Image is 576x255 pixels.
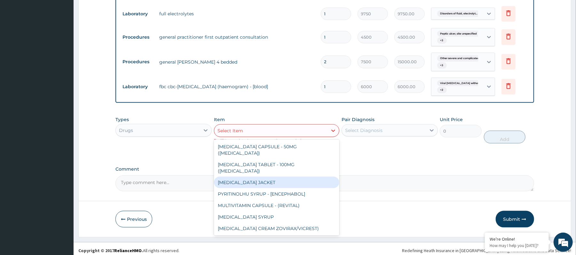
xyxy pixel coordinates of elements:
[114,248,142,253] a: RelianceHMO
[214,223,339,234] div: [MEDICAL_DATA] CREAM ZOVIRAX/VICREST)
[214,177,339,188] div: [MEDICAL_DATA] JACKET
[119,31,156,43] td: Procedures
[437,11,481,17] span: Disorders of fluid, electrolyt...
[490,243,544,248] p: How may I help you today?
[119,127,133,134] div: Drugs
[214,234,339,252] div: [MEDICAL_DATA] + [MEDICAL_DATA] SUSP-525MG/5ML(MALDOX)
[3,174,122,197] textarea: Type your message and hit 'Enter'
[214,116,225,123] label: Item
[437,87,447,93] span: + 2
[12,32,26,48] img: d_794563401_company_1708531726252_794563401
[496,211,534,228] button: Submit
[119,8,156,20] td: Laboratory
[37,81,88,145] span: We're online!
[119,81,156,93] td: Laboratory
[437,31,480,37] span: Peptic ulcer, site unspecified
[105,3,120,19] div: Minimize live chat window
[33,36,107,44] div: Chat with us now
[214,211,339,223] div: [MEDICAL_DATA] SYRUP
[115,166,534,172] label: Comment
[437,80,499,87] span: Viral [MEDICAL_DATA] without mention o...
[119,56,156,68] td: Procedures
[214,188,339,200] div: PYRITINOLHU SYRUP - [ENCEPHABOL]
[342,116,375,123] label: Pair Diagnosis
[115,211,152,228] button: Previous
[484,131,526,143] button: Add
[214,141,339,159] div: [MEDICAL_DATA] CAPSULE - 50MG ([MEDICAL_DATA])
[217,127,243,134] div: Select Item
[437,37,447,44] span: + 3
[214,159,339,177] div: [MEDICAL_DATA] TABLET - 100MG ([MEDICAL_DATA])
[156,7,317,20] td: full electrolytes
[156,56,317,68] td: general [PERSON_NAME] 4 bedded
[402,247,571,254] div: Redefining Heath Insurance in [GEOGRAPHIC_DATA] using Telemedicine and Data Science!
[78,248,143,253] strong: Copyright © 2017 .
[156,31,317,43] td: general practitioner first outpatient consultation
[490,236,544,242] div: We're Online!
[437,55,487,62] span: Other severe and complicated P...
[214,200,339,211] div: MULTIVITAMIN CAPSULE - (REVITAL)
[440,116,463,123] label: Unit Price
[437,62,447,69] span: + 3
[345,127,383,134] div: Select Diagnosis
[214,138,301,143] small: Tariff Item exists, Increase quantity as needed
[156,80,317,93] td: fbc cbc-[MEDICAL_DATA] (haemogram) - [blood]
[115,117,129,122] label: Types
